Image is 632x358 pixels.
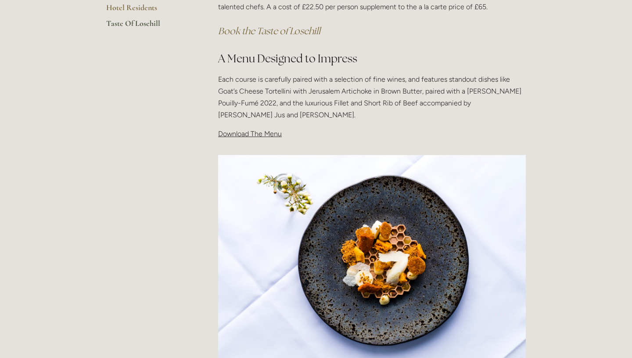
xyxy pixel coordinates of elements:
[106,3,190,18] a: Hotel Residents
[218,25,320,37] a: Book the Taste of Losehill
[218,73,526,121] p: Each course is carefully paired with a selection of fine wines, and features standout dishes like...
[106,18,190,34] a: Taste Of Losehill
[218,51,526,66] h2: A Menu Designed to Impress
[218,130,282,138] span: Download The Menu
